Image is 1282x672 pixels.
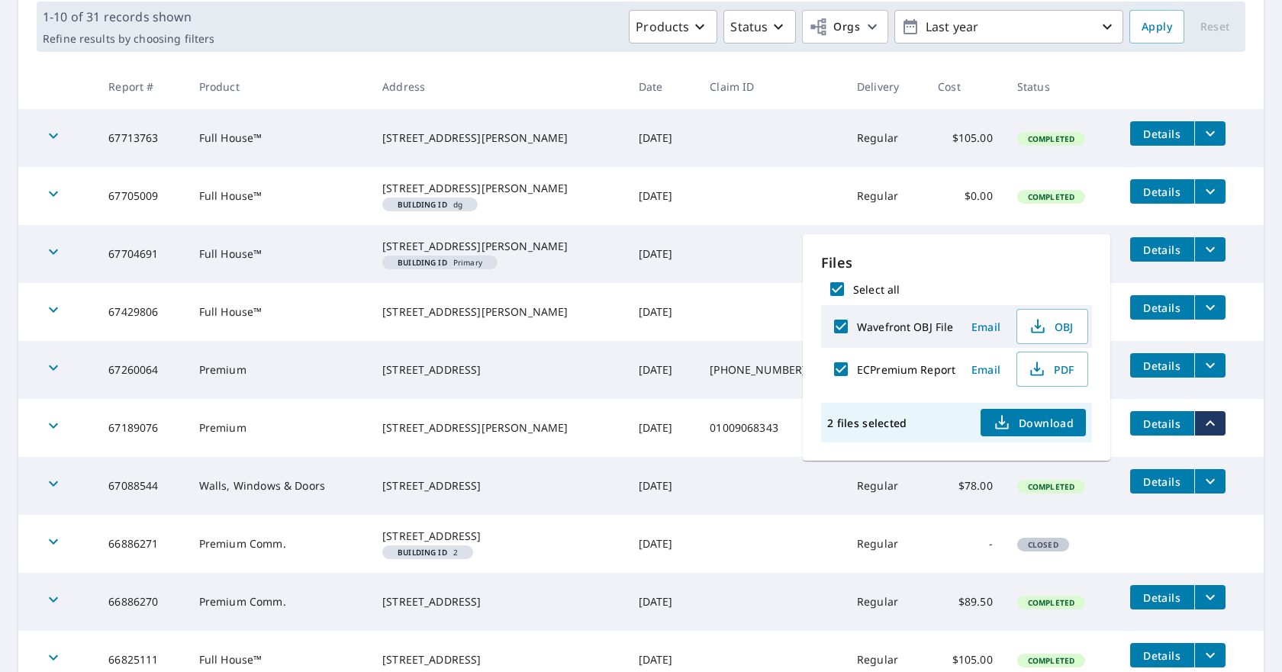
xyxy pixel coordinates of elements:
td: 66886271 [96,515,186,573]
span: Primary [388,259,491,266]
td: Full House™ [187,225,370,283]
em: Building ID [398,548,447,556]
th: Address [370,64,626,109]
div: [STREET_ADDRESS] [382,652,614,667]
td: Regular [845,225,926,283]
th: Report # [96,64,186,109]
p: Files [821,252,1092,273]
th: Claim ID [697,64,845,109]
span: Details [1139,243,1185,257]
td: [DATE] [627,225,698,283]
p: 2 files selected [827,416,907,430]
p: Status [730,18,768,36]
td: Regular [845,573,926,631]
button: filesDropdownBtn-67088544 [1194,469,1226,494]
button: detailsBtn-67088544 [1130,469,1194,494]
td: Premium [187,399,370,457]
button: OBJ [1016,309,1088,344]
div: [STREET_ADDRESS][PERSON_NAME] [382,304,614,320]
button: Email [961,358,1010,381]
th: Delivery [845,64,926,109]
label: Wavefront OBJ File [857,320,953,334]
td: $105.00 [926,109,1005,167]
th: Status [1005,64,1118,109]
button: detailsBtn-67713763 [1130,121,1194,146]
p: Refine results by choosing filters [43,32,214,46]
p: Products [636,18,689,36]
span: Email [968,362,1004,377]
span: Orgs [809,18,860,37]
div: [STREET_ADDRESS] [382,594,614,609]
td: 67260064 [96,341,186,399]
p: Last year [920,14,1098,40]
span: Details [1139,474,1185,489]
label: ECPremium Report [857,362,955,377]
div: [STREET_ADDRESS] [382,478,614,494]
button: filesDropdownBtn-67260064 [1194,353,1226,378]
td: $0.00 [926,167,1005,225]
span: Completed [1019,655,1084,666]
span: 2 [388,548,467,556]
button: filesDropdownBtn-67705009 [1194,179,1226,204]
td: [DATE] [627,167,698,225]
button: PDF [1016,352,1088,387]
span: Details [1139,127,1185,141]
button: Orgs [802,10,888,43]
th: Date [627,64,698,109]
span: PDF [1026,360,1075,378]
td: [DATE] [627,457,698,515]
button: detailsBtn-67429806 [1130,295,1194,320]
td: 67088544 [96,457,186,515]
td: - [926,515,1005,573]
td: Full House™ [187,109,370,167]
td: [DATE] [627,515,698,573]
span: Completed [1019,133,1084,144]
td: [DATE] [627,341,698,399]
button: detailsBtn-67189076 [1130,411,1194,436]
div: [STREET_ADDRESS] [382,362,614,378]
td: Regular [845,515,926,573]
span: dg [388,201,472,208]
div: [STREET_ADDRESS][PERSON_NAME] [382,239,614,254]
span: Details [1139,648,1185,663]
span: Completed [1019,481,1084,492]
span: Details [1139,301,1185,315]
td: [DATE] [627,399,698,457]
button: Status [723,10,796,43]
span: Closed [1019,539,1068,550]
div: [STREET_ADDRESS][PERSON_NAME] [382,181,614,196]
td: $78.00 [926,457,1005,515]
em: Building ID [398,201,447,208]
button: filesDropdownBtn-67704691 [1194,237,1226,262]
td: Walls, Windows & Doors [187,457,370,515]
button: filesDropdownBtn-67713763 [1194,121,1226,146]
span: Details [1139,416,1185,431]
td: [DATE] [627,109,698,167]
button: filesDropdownBtn-67189076 [1194,411,1226,436]
button: filesDropdownBtn-66886270 [1194,585,1226,609]
td: 67713763 [96,109,186,167]
button: detailsBtn-67260064 [1130,353,1194,378]
td: Premium Comm. [187,573,370,631]
em: Building ID [398,259,447,266]
td: 67189076 [96,399,186,457]
button: filesDropdownBtn-67429806 [1194,295,1226,320]
span: Completed [1019,191,1084,202]
div: [STREET_ADDRESS] [382,529,614,544]
span: Email [968,320,1004,334]
td: [DATE] [627,283,698,341]
td: 66886270 [96,573,186,631]
span: Download [993,413,1074,432]
td: Full House™ [187,283,370,341]
span: Apply [1142,18,1172,37]
button: detailsBtn-66825111 [1130,643,1194,667]
button: Download [981,409,1086,436]
td: $105.00 [926,225,1005,283]
p: 1-10 of 31 records shown [43,8,214,26]
td: Premium Comm. [187,515,370,573]
td: [DATE] [627,573,698,631]
td: 67705009 [96,167,186,225]
th: Cost [926,64,1005,109]
span: Completed [1019,597,1084,608]
button: filesDropdownBtn-66825111 [1194,643,1226,667]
